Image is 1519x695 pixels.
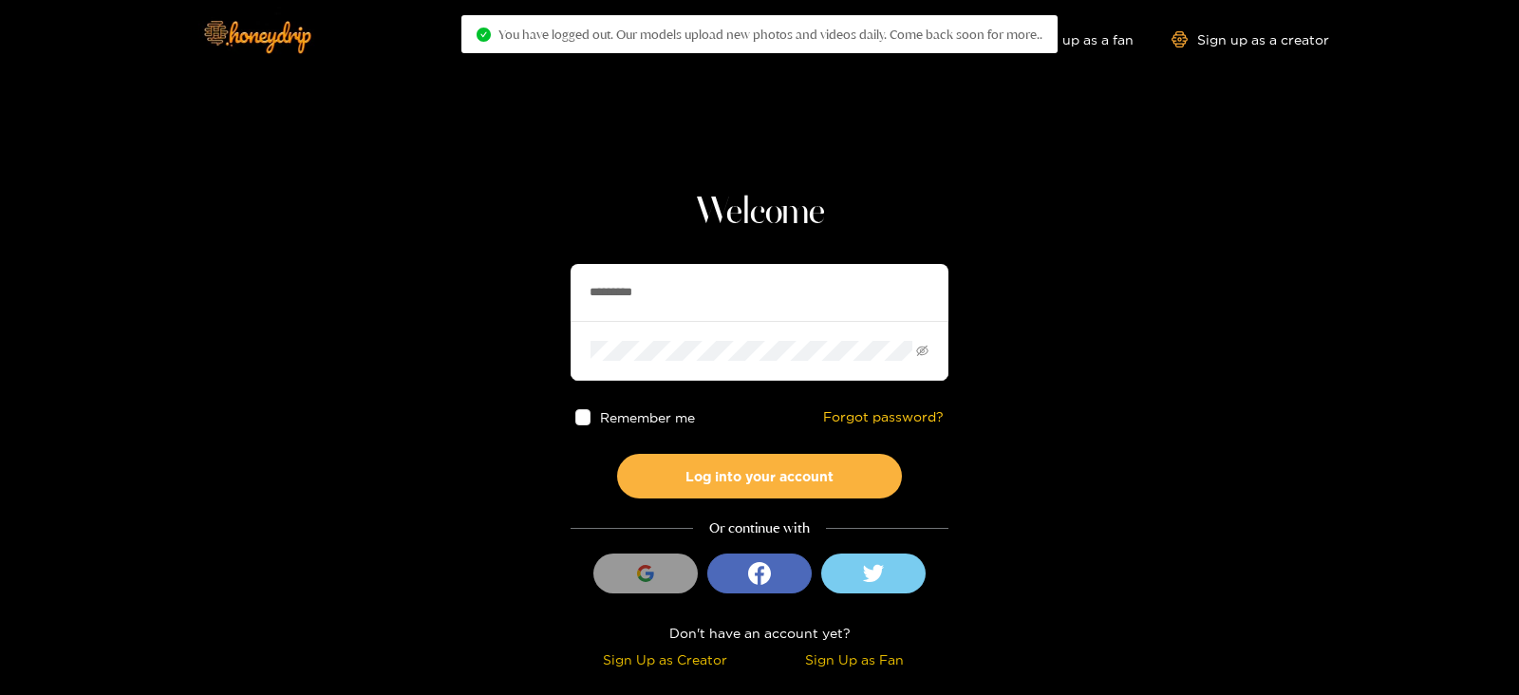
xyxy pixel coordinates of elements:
[571,517,948,539] div: Or continue with
[764,648,944,670] div: Sign Up as Fan
[601,410,696,424] span: Remember me
[477,28,491,42] span: check-circle
[823,409,944,425] a: Forgot password?
[571,622,948,644] div: Don't have an account yet?
[1172,31,1329,47] a: Sign up as a creator
[571,190,948,235] h1: Welcome
[916,345,928,357] span: eye-invisible
[498,27,1042,42] span: You have logged out. Our models upload new photos and videos daily. Come back soon for more..
[1003,31,1134,47] a: Sign up as a fan
[617,454,902,498] button: Log into your account
[575,648,755,670] div: Sign Up as Creator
